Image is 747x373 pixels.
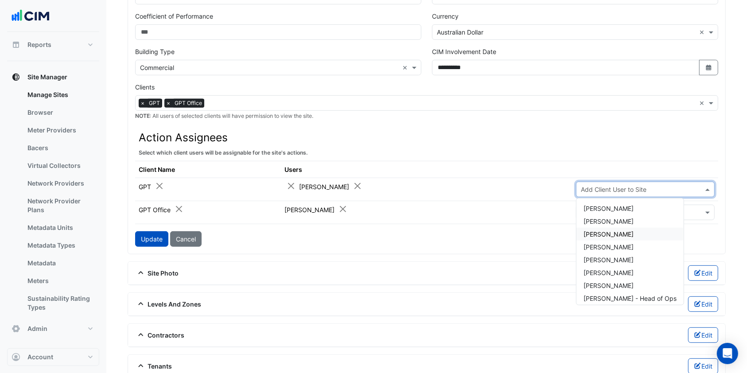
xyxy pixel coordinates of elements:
[20,139,99,157] a: Bacers
[135,268,179,278] span: Site Photo
[584,230,634,238] span: [PERSON_NAME]
[402,63,410,72] span: Clear
[7,348,99,366] button: Account
[432,12,459,21] label: Currency
[584,295,677,302] span: [PERSON_NAME] - Head of Ops
[432,47,496,56] label: CIM Involvement Date
[584,243,634,251] span: [PERSON_NAME]
[12,324,20,333] app-icon: Admin
[135,47,175,56] label: Building Type
[299,182,362,192] div: [PERSON_NAME]
[135,12,213,21] label: Coefficient of Performance
[286,182,296,191] button: Close
[139,99,147,108] span: ×
[7,36,99,54] button: Reports
[135,161,281,178] th: Client Name
[20,272,99,290] a: Meters
[699,27,707,37] span: Clear
[135,231,168,247] button: Update
[155,182,164,191] button: Close
[27,73,67,82] span: Site Manager
[281,161,572,178] th: Users
[20,254,99,272] a: Metadata
[20,290,99,316] a: Sustainability Rating Types
[717,343,738,364] div: Open Intercom Messenger
[11,7,51,25] img: Company Logo
[139,182,164,192] div: GPT
[20,175,99,192] a: Network Providers
[584,205,634,212] span: [PERSON_NAME]
[20,237,99,254] a: Metadata Types
[688,296,719,312] button: Edit
[584,218,634,225] span: [PERSON_NAME]
[20,219,99,237] a: Metadata Units
[20,86,99,104] a: Manage Sites
[147,99,162,108] span: GPT
[688,265,719,281] button: Edit
[584,256,634,264] span: [PERSON_NAME]
[27,353,53,361] span: Account
[174,205,183,214] button: Close
[705,64,713,71] fa-icon: Select Date
[338,205,347,214] button: Close
[139,131,715,144] h3: Action Assignees
[12,40,20,49] app-icon: Reports
[27,324,47,333] span: Admin
[584,269,634,276] span: [PERSON_NAME]
[172,99,204,108] span: GPT Office
[139,149,308,156] small: Select which client users will be assignable for the site's actions.
[20,192,99,219] a: Network Provider Plans
[135,113,313,119] small: : All users of selected clients will have permission to view the site.
[7,320,99,338] button: Admin
[7,86,99,320] div: Site Manager
[139,205,183,215] div: GPT Office
[12,73,20,82] app-icon: Site Manager
[135,82,155,92] label: Clients
[20,104,99,121] a: Browser
[27,40,51,49] span: Reports
[135,330,185,340] span: Contractors
[20,157,99,175] a: Virtual Collectors
[170,231,202,247] button: Cancel
[135,299,202,309] span: Levels And Zones
[20,121,99,139] a: Meter Providers
[284,205,347,215] div: [PERSON_NAME]
[576,198,684,305] div: Options List
[699,98,707,108] span: Clear
[688,327,719,343] button: Edit
[353,182,362,191] button: Close
[164,99,172,108] span: ×
[7,68,99,86] button: Site Manager
[135,113,150,119] strong: NOTE
[135,361,172,371] span: Tenants
[584,282,634,289] span: [PERSON_NAME]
